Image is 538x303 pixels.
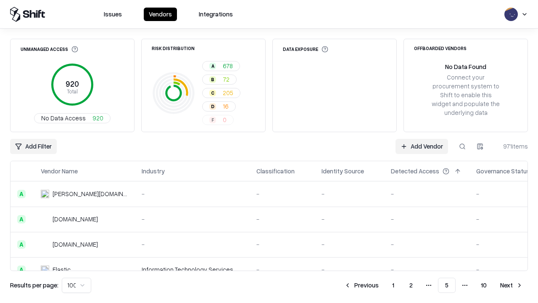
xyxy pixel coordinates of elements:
[144,8,177,21] button: Vendors
[256,265,308,274] div: -
[223,75,229,84] span: 72
[391,167,439,175] div: Detected Access
[142,240,243,249] div: -
[41,240,49,249] img: hrlegal.com.au
[53,265,71,274] div: Elastic
[21,46,78,53] div: Unmanaged Access
[322,215,377,223] div: -
[256,167,295,175] div: Classification
[391,265,463,274] div: -
[202,88,240,98] button: C205
[414,46,467,50] div: Offboarded Vendors
[495,278,528,293] button: Next
[142,189,243,198] div: -
[152,46,195,50] div: Risk Distribution
[223,102,229,111] span: 16
[41,266,49,274] img: Elastic
[34,113,111,123] button: No Data Access920
[339,278,384,293] button: Previous
[17,190,26,198] div: A
[256,215,308,223] div: -
[223,61,233,70] span: 678
[202,74,237,85] button: B72
[322,240,377,249] div: -
[53,240,98,249] div: [DOMAIN_NAME]
[41,114,86,122] span: No Data Access
[476,167,530,175] div: Governance Status
[322,189,377,198] div: -
[209,76,216,83] div: B
[92,114,103,122] span: 920
[209,90,216,96] div: C
[53,215,98,223] div: [DOMAIN_NAME]
[322,265,377,274] div: -
[209,103,216,110] div: D
[391,240,463,249] div: -
[445,62,486,71] div: No Data Found
[17,240,26,249] div: A
[194,8,238,21] button: Integrations
[142,265,243,274] div: Information Technology Services
[322,167,364,175] div: Identity Source
[391,189,463,198] div: -
[494,142,528,151] div: 971 items
[385,278,401,293] button: 1
[223,88,233,97] span: 205
[99,8,127,21] button: Issues
[403,278,419,293] button: 2
[209,63,216,69] div: A
[10,139,57,154] button: Add Filter
[41,215,49,223] img: lyneer.com
[438,278,456,293] button: 5
[256,240,308,249] div: -
[53,189,128,198] div: [PERSON_NAME][DOMAIN_NAME]
[142,215,243,223] div: -
[283,46,328,53] div: Data Exposure
[339,278,528,293] nav: pagination
[41,190,49,198] img: seibert.group
[142,167,165,175] div: Industry
[17,215,26,223] div: A
[391,215,463,223] div: -
[17,266,26,274] div: A
[41,167,78,175] div: Vendor Name
[396,139,448,154] a: Add Vendor
[202,61,240,71] button: A678
[67,88,78,95] tspan: Total
[474,278,493,293] button: 10
[10,281,58,290] p: Results per page:
[431,73,501,117] div: Connect your procurement system to Shift to enable this widget and populate the underlying data
[202,101,236,112] button: D16
[256,189,308,198] div: -
[66,79,79,88] tspan: 920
